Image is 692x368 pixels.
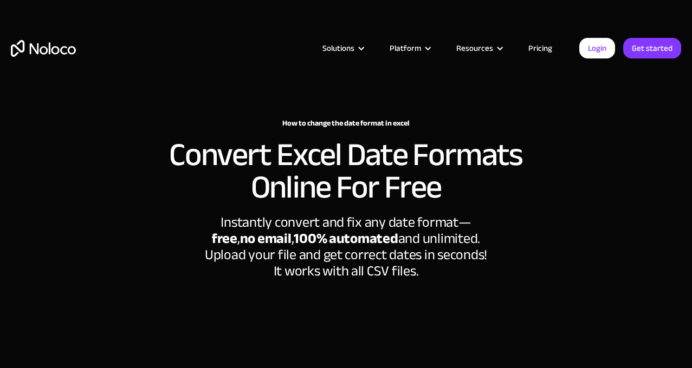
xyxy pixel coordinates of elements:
[579,38,615,58] a: Login
[376,41,443,55] div: Platform
[623,38,681,58] a: Get started
[443,41,515,55] div: Resources
[212,225,237,252] strong: free
[309,41,376,55] div: Solutions
[456,41,493,55] div: Resources
[11,40,76,57] a: home
[130,139,563,203] h2: Convert Excel Date Formats Online For Free
[240,225,292,252] strong: no email
[322,41,354,55] div: Solutions
[282,116,410,130] strong: How to change the date format in excel
[390,41,421,55] div: Platform
[294,225,398,252] strong: 100% automated
[184,214,509,279] div: Instantly convert and fix any date format— ‍ , , and unlimited. Upload your file and get correct ...
[515,41,566,55] a: Pricing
